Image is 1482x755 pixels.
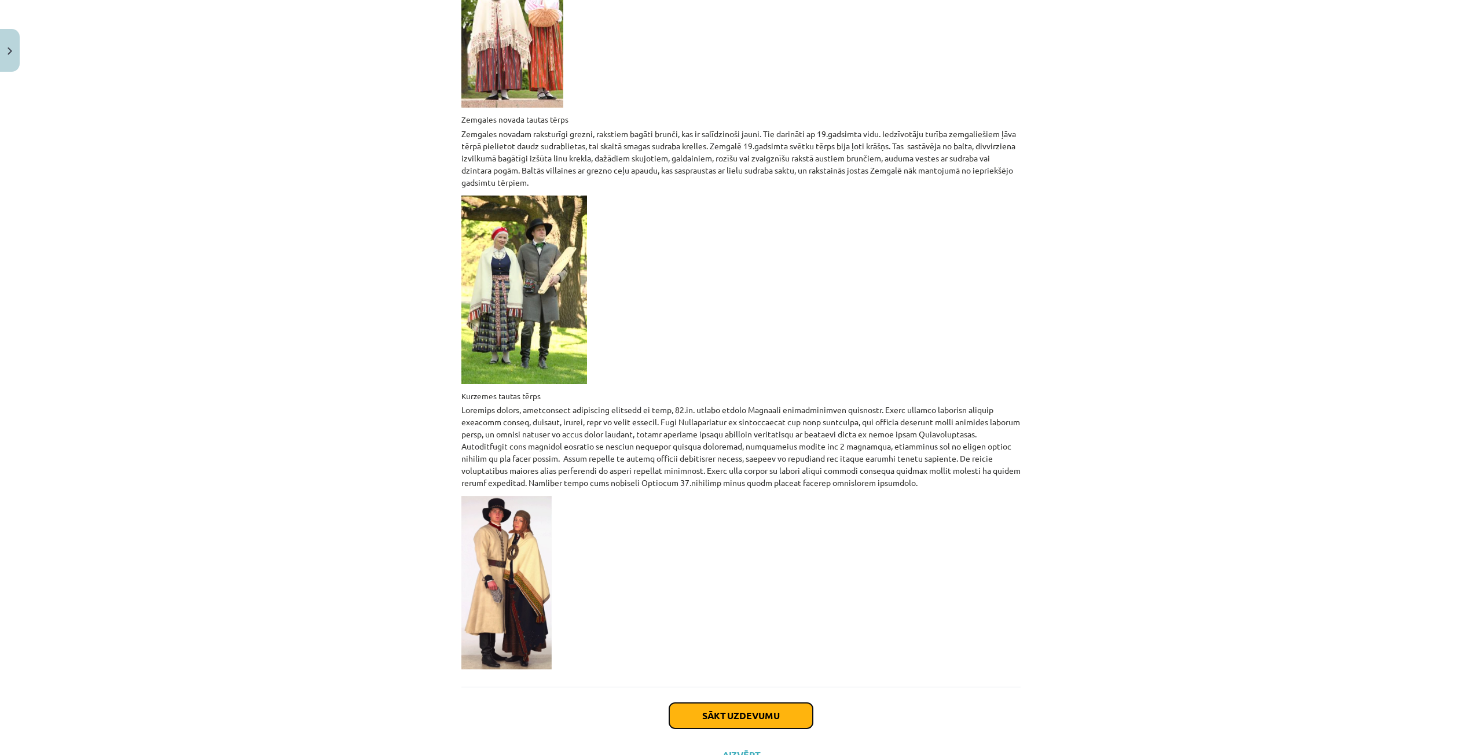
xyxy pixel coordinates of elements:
p: Loremips dolors, ametconsect adipiscing elitsedd ei temp, 82.in. utlabo etdolo Magnaali enimadmin... [461,404,1021,489]
h4: Zemgales novada tautas tērps [461,115,1021,124]
button: Sākt uzdevumu [669,703,813,728]
img: AD_4nXe9rXDxU_W44rzs7HsZ0SjwYdtcxrp7uXhPqzHL5-VH7CiJbi7x9XfM0cP7eUyBFA4jmACc6SJnvU1750ZScdWSwW9r7... [461,496,552,669]
p: Zemgales novadam raksturīgi grezni, rakstiem bagāti brunči, kas ir salīdzinoši jauni. Tie darināt... [461,128,1021,189]
img: Attēls, kurā ir zāle, ārtelpa, persona, stāv Apraksts ģenerēts automātiski [461,196,587,384]
h4: Kurzemes tautas tērps [461,391,1021,400]
img: icon-close-lesson-0947bae3869378f0d4975bcd49f059093ad1ed9edebbc8119c70593378902aed.svg [8,47,12,55]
